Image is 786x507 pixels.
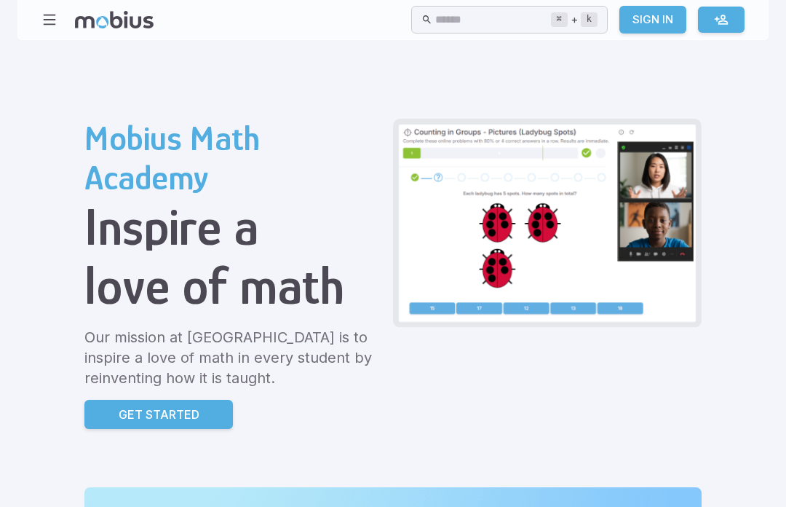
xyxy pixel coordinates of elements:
[84,197,381,256] h1: Inspire a
[84,256,381,315] h1: love of math
[84,327,381,388] p: Our mission at [GEOGRAPHIC_DATA] is to inspire a love of math in every student by reinventing how...
[619,6,686,34] a: Sign In
[551,11,598,28] div: +
[581,12,598,27] kbd: k
[551,12,568,27] kbd: ⌘
[399,125,696,322] img: Grade 2 Class
[84,400,233,429] a: Get Started
[84,119,381,197] h2: Mobius Math Academy
[119,406,199,423] p: Get Started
